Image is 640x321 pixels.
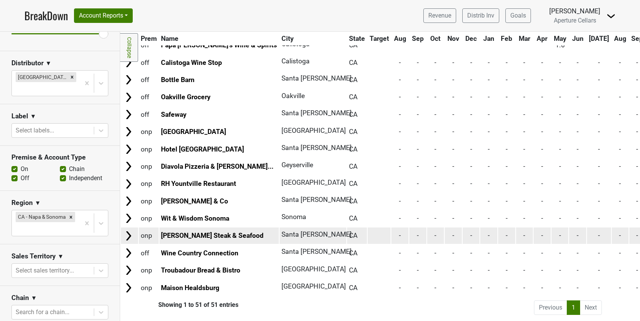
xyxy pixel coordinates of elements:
[470,59,472,66] span: -
[399,163,401,170] span: -
[370,35,389,42] span: Target
[139,227,159,244] td: onp
[281,179,346,186] span: [GEOGRAPHIC_DATA]
[417,93,419,101] span: -
[636,76,638,84] span: -
[399,76,401,84] span: -
[123,109,134,120] img: Arrow right
[598,93,600,101] span: -
[523,215,525,222] span: -
[399,59,401,66] span: -
[139,54,159,71] td: off
[35,198,41,208] span: ▼
[452,111,454,118] span: -
[67,212,75,222] div: Remove CA - Napa & Sonoma
[541,215,543,222] span: -
[636,145,638,153] span: -
[161,145,244,153] a: Hotel [GEOGRAPHIC_DATA]
[470,266,472,274] span: -
[488,128,490,135] span: -
[123,195,134,207] img: Arrow right
[606,11,616,21] img: Dropdown Menu
[434,59,436,66] span: -
[619,163,621,170] span: -
[123,178,134,190] img: Arrow right
[577,215,579,222] span: -
[523,266,525,274] span: -
[452,180,454,187] span: -
[123,247,134,259] img: Arrow right
[559,215,561,222] span: -
[123,161,134,172] img: Arrow right
[598,145,600,153] span: -
[559,197,561,205] span: -
[399,197,401,205] span: -
[463,32,480,45] th: Dec: activate to sort column ascending
[69,165,85,174] label: Chain
[161,163,273,170] a: Diavola Pizzeria & [PERSON_NAME]...
[541,59,543,66] span: -
[523,59,525,66] span: -
[281,231,352,238] span: Santa [PERSON_NAME]
[123,57,134,68] img: Arrow right
[619,249,621,257] span: -
[506,128,508,135] span: -
[434,76,436,84] span: -
[349,266,357,274] span: CA
[417,76,419,84] span: -
[368,32,391,45] th: Target: activate to sort column ascending
[349,111,357,118] span: CA
[452,93,454,101] span: -
[523,128,525,135] span: -
[506,197,508,205] span: -
[541,93,543,101] span: -
[559,111,561,118] span: -
[11,59,43,67] h3: Distributor
[399,93,401,101] span: -
[349,215,357,222] span: CA
[445,32,462,45] th: Nov: activate to sort column ascending
[598,163,600,170] span: -
[506,93,508,101] span: -
[417,163,419,170] span: -
[516,32,533,45] th: Mar: activate to sort column ascending
[559,145,561,153] span: -
[139,124,159,140] td: onp
[434,180,436,187] span: -
[636,215,638,222] span: -
[619,197,621,205] span: -
[139,262,159,279] td: onp
[559,163,561,170] span: -
[427,32,444,45] th: Oct: activate to sort column ascending
[139,176,159,192] td: onp
[399,145,401,153] span: -
[434,215,436,222] span: -
[417,145,419,153] span: -
[161,93,211,101] a: Oakville Grocery
[281,109,352,117] span: Santa [PERSON_NAME]
[347,32,367,45] th: State: activate to sort column ascending
[417,249,419,257] span: -
[619,76,621,84] span: -
[559,128,561,135] span: -
[434,197,436,205] span: -
[58,252,64,261] span: ▼
[139,210,159,227] td: onp
[139,32,159,45] th: Prem: activate to sort column ascending
[452,76,454,84] span: -
[549,6,600,16] div: [PERSON_NAME]
[141,35,157,42] span: Prem
[139,245,159,261] td: off
[417,59,419,66] span: -
[598,59,600,66] span: -
[123,265,134,276] img: Arrow right
[399,249,401,257] span: -
[349,59,357,66] span: CA
[399,128,401,135] span: -
[506,232,508,239] span: -
[470,249,472,257] span: -
[123,213,134,224] img: Arrow right
[577,197,579,205] span: -
[399,215,401,222] span: -
[577,266,579,274] span: -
